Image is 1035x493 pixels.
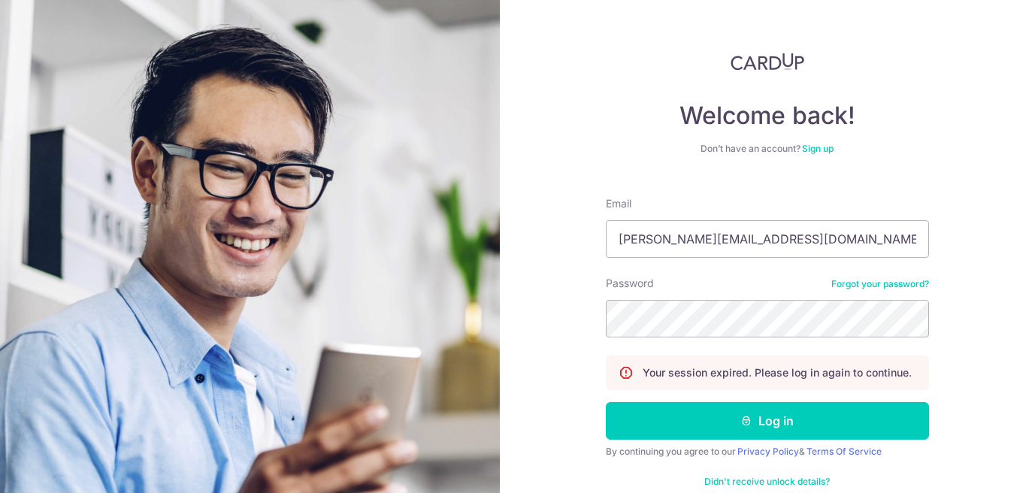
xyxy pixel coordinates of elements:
[606,402,929,440] button: Log in
[807,446,882,457] a: Terms Of Service
[606,101,929,131] h4: Welcome back!
[606,276,654,291] label: Password
[643,365,912,380] p: Your session expired. Please log in again to continue.
[606,220,929,258] input: Enter your Email
[606,446,929,458] div: By continuing you agree to our &
[802,143,834,154] a: Sign up
[731,53,804,71] img: CardUp Logo
[606,196,631,211] label: Email
[606,143,929,155] div: Don’t have an account?
[737,446,799,457] a: Privacy Policy
[704,476,830,488] a: Didn't receive unlock details?
[831,278,929,290] a: Forgot your password?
